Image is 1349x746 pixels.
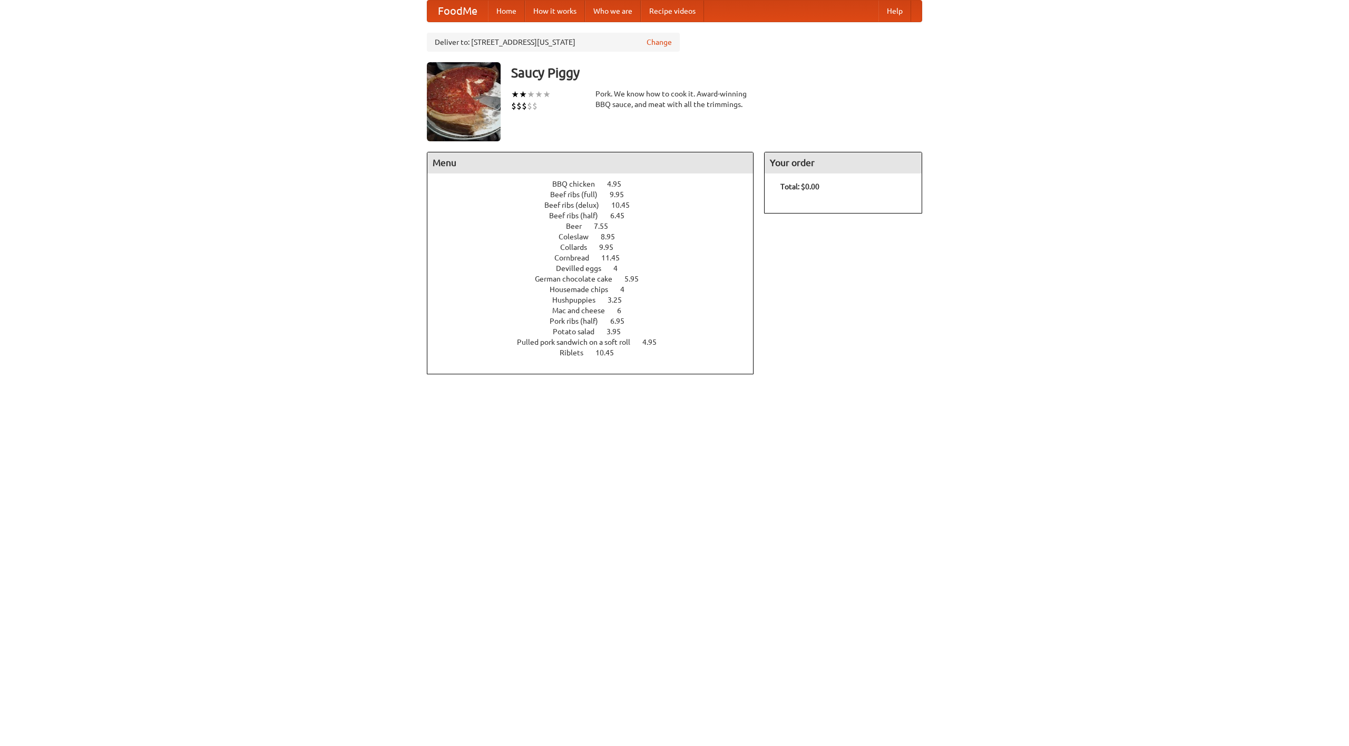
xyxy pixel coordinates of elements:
li: $ [516,100,522,112]
a: German chocolate cake 5.95 [535,275,658,283]
a: Beef ribs (delux) 10.45 [544,201,649,209]
span: 6.45 [610,211,635,220]
span: 6.95 [610,317,635,325]
a: How it works [525,1,585,22]
a: Hushpuppies 3.25 [552,296,641,304]
a: Beef ribs (half) 6.45 [549,211,644,220]
a: Collards 9.95 [560,243,633,251]
li: $ [522,100,527,112]
li: ★ [527,89,535,100]
li: ★ [535,89,543,100]
span: 5.95 [624,275,649,283]
li: ★ [511,89,519,100]
a: Beer 7.55 [566,222,628,230]
span: Beef ribs (full) [550,190,608,199]
div: Deliver to: [STREET_ADDRESS][US_STATE] [427,33,680,52]
a: Home [488,1,525,22]
li: $ [511,100,516,112]
span: Beef ribs (half) [549,211,609,220]
a: Who we are [585,1,641,22]
span: Pulled pork sandwich on a soft roll [517,338,641,346]
span: Beef ribs (delux) [544,201,610,209]
h3: Saucy Piggy [511,62,922,83]
span: Coleslaw [559,232,599,241]
a: Mac and cheese 6 [552,306,641,315]
span: Housemade chips [550,285,619,294]
li: ★ [543,89,551,100]
span: Beer [566,222,592,230]
span: 9.95 [599,243,624,251]
a: Pork ribs (half) 6.95 [550,317,644,325]
span: BBQ chicken [552,180,605,188]
span: Collards [560,243,598,251]
span: 3.95 [607,327,631,336]
img: angular.jpg [427,62,501,141]
a: Change [647,37,672,47]
span: 7.55 [594,222,619,230]
span: 4.95 [642,338,667,346]
b: Total: $0.00 [780,182,819,191]
a: Recipe videos [641,1,704,22]
span: Hushpuppies [552,296,606,304]
a: FoodMe [427,1,488,22]
a: Beef ribs (full) 9.95 [550,190,643,199]
li: $ [527,100,532,112]
span: 4.95 [607,180,632,188]
a: Help [878,1,911,22]
a: Pulled pork sandwich on a soft roll 4.95 [517,338,676,346]
a: Cornbread 11.45 [554,254,639,262]
a: Coleslaw 8.95 [559,232,634,241]
span: 8.95 [601,232,625,241]
span: Pork ribs (half) [550,317,609,325]
span: 6 [617,306,632,315]
span: Devilled eggs [556,264,612,273]
span: German chocolate cake [535,275,623,283]
a: Riblets 10.45 [560,348,633,357]
h4: Your order [765,152,922,173]
span: 10.45 [595,348,624,357]
li: $ [532,100,537,112]
span: Cornbread [554,254,600,262]
a: Devilled eggs 4 [556,264,637,273]
span: 11.45 [601,254,630,262]
span: Riblets [560,348,594,357]
span: 3.25 [608,296,632,304]
span: Potato salad [553,327,605,336]
span: 4 [613,264,628,273]
span: Mac and cheese [552,306,615,315]
a: Housemade chips 4 [550,285,644,294]
h4: Menu [427,152,753,173]
li: ★ [519,89,527,100]
div: Pork. We know how to cook it. Award-winning BBQ sauce, and meat with all the trimmings. [595,89,754,110]
span: 9.95 [610,190,634,199]
a: Potato salad 3.95 [553,327,640,336]
a: BBQ chicken 4.95 [552,180,641,188]
span: 4 [620,285,635,294]
span: 10.45 [611,201,640,209]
